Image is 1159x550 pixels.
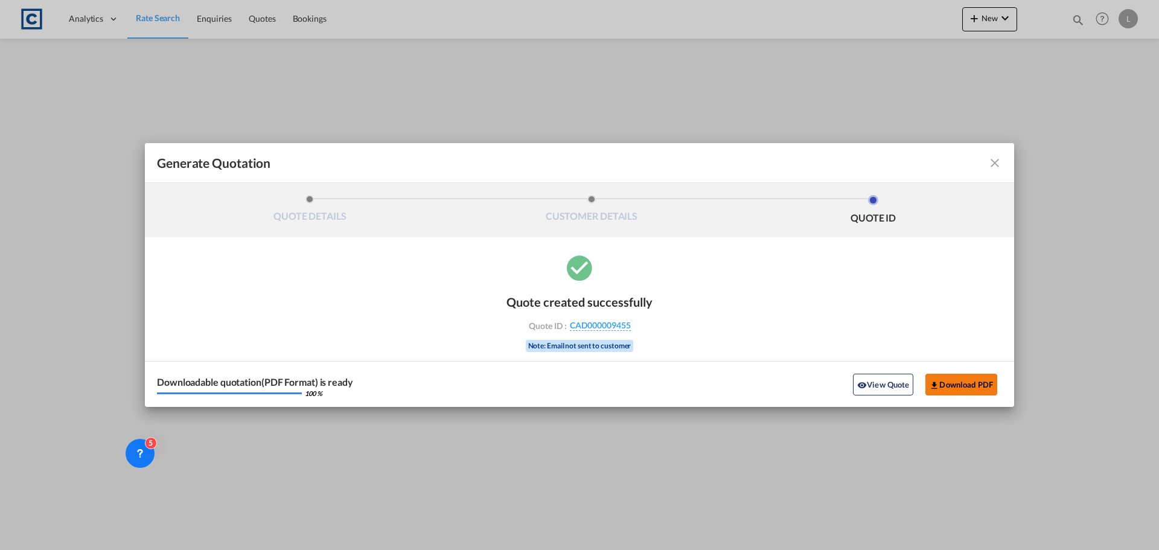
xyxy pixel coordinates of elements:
[564,252,595,283] md-icon: icon-checkbox-marked-circle
[506,295,653,309] div: Quote created successfully
[526,340,634,352] div: Note: Email not sent to customer
[853,374,913,395] button: icon-eyeView Quote
[509,320,650,331] div: Quote ID :
[570,320,631,331] span: CAD000009455
[169,195,451,228] li: QUOTE DETAILS
[451,195,733,228] li: CUSTOMER DETAILS
[157,377,353,387] div: Downloadable quotation(PDF Format) is ready
[857,380,867,390] md-icon: icon-eye
[925,374,997,395] button: Download PDF
[988,156,1002,170] md-icon: icon-close fg-AAA8AD cursor m-0
[145,143,1014,407] md-dialog: Generate QuotationQUOTE ...
[930,380,939,390] md-icon: icon-download
[305,390,322,397] div: 100 %
[157,155,270,171] span: Generate Quotation
[732,195,1014,228] li: QUOTE ID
